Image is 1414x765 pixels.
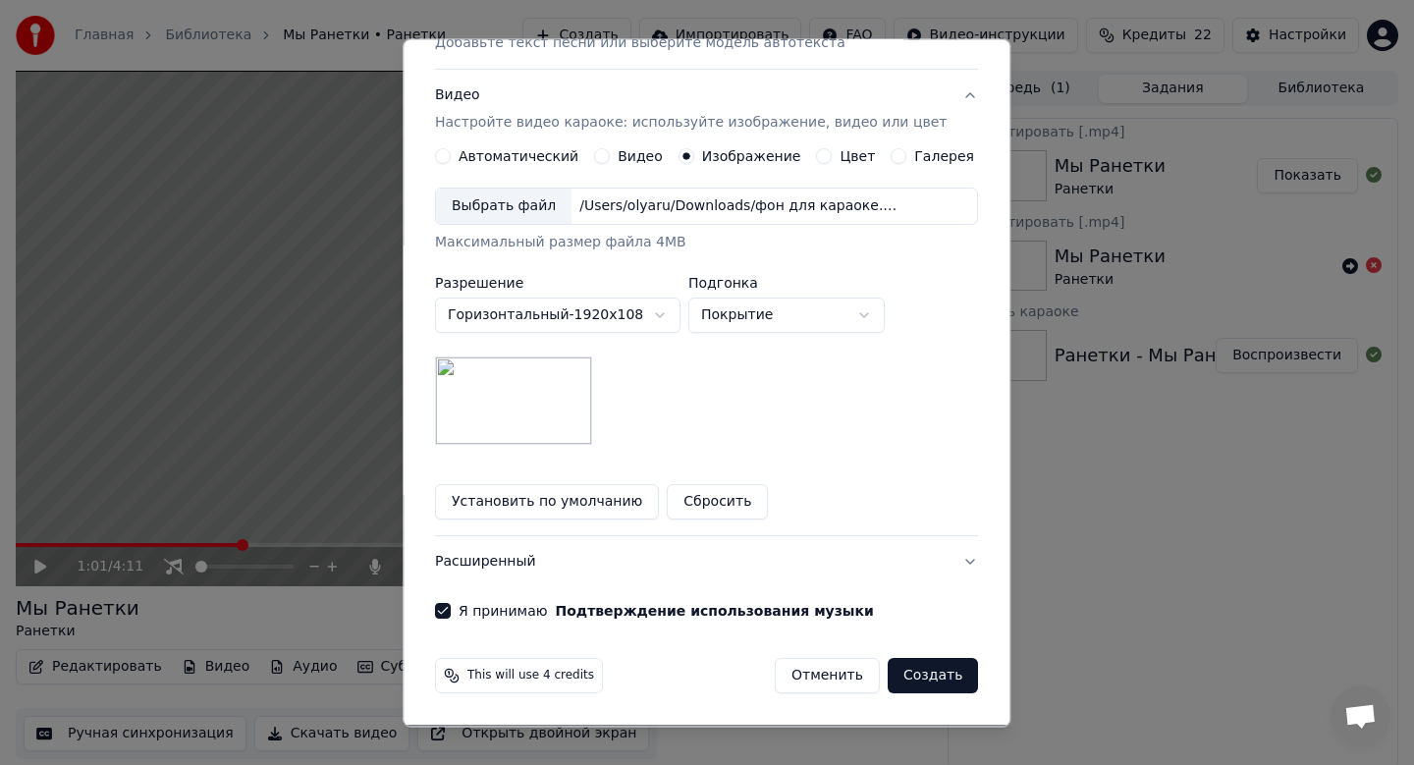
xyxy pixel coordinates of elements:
label: Я принимаю [459,605,874,619]
button: Я принимаю [556,605,874,619]
label: Автоматический [459,150,578,164]
div: Максимальный размер файла 4MB [435,234,978,253]
label: Галерея [915,150,975,164]
button: ВидеоНастройте видео караоке: используйте изображение, видео или цвет [435,71,978,149]
button: Установить по умолчанию [435,485,659,520]
label: Цвет [841,150,876,164]
p: Настройте видео караоке: используйте изображение, видео или цвет [435,114,947,134]
span: This will use 4 credits [467,669,594,684]
button: Создать [888,659,978,694]
button: Расширенный [435,537,978,588]
div: /Users/olyaru/Downloads/фон для караоке.png [571,197,905,217]
div: Выбрать файл [436,190,571,225]
label: Изображение [702,150,801,164]
label: Разрешение [435,277,680,291]
button: Сбросить [668,485,769,520]
button: Отменить [775,659,880,694]
div: Видео [435,86,947,134]
div: ВидеоНастройте видео караоке: используйте изображение, видео или цвет [435,149,978,536]
label: Видео [618,150,663,164]
p: Добавьте текст песни или выберите модель автотекста [435,34,845,54]
label: Подгонка [688,277,885,291]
